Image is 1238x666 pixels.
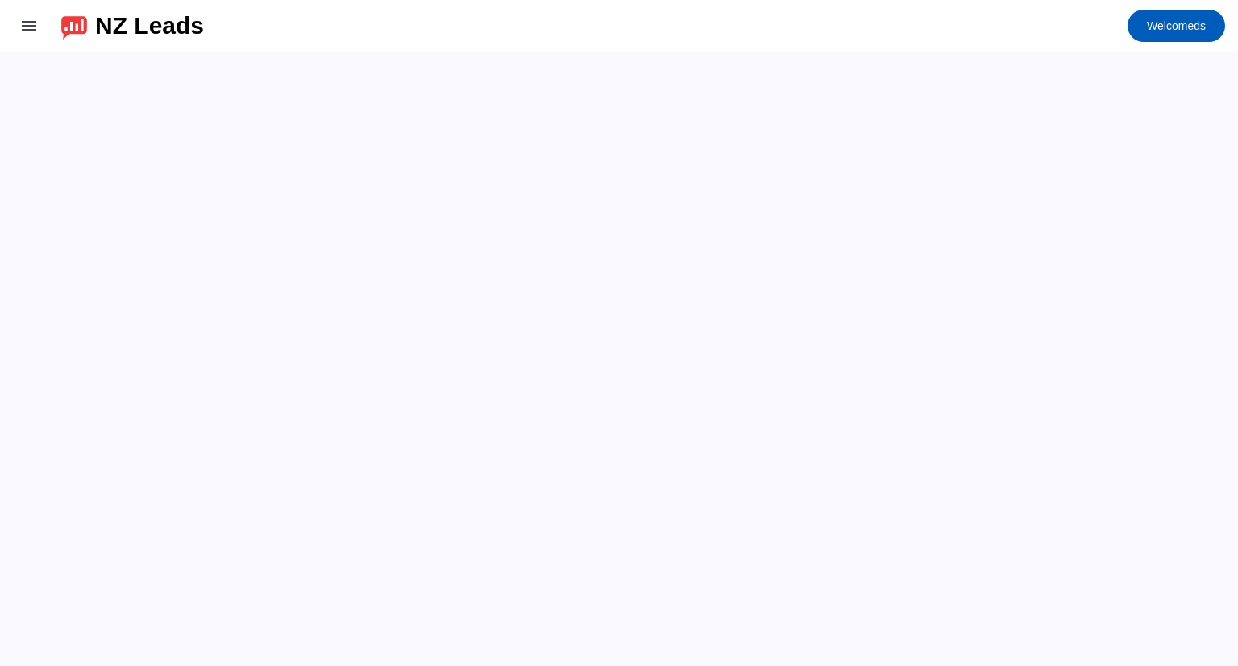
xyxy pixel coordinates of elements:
[1147,15,1206,37] span: ds
[95,15,204,37] div: NZ Leads
[1128,10,1225,42] button: Welcomeds
[19,16,39,35] mat-icon: menu
[61,12,87,40] img: logo
[1147,19,1194,32] span: Welcome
